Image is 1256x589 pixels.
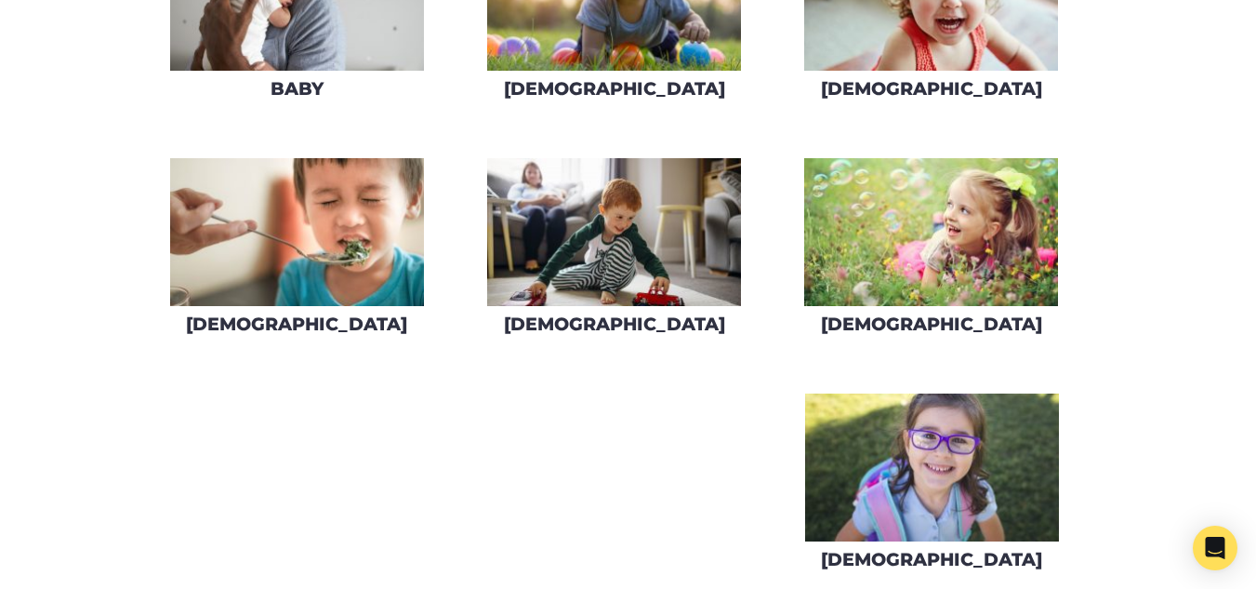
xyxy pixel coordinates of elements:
[805,394,1059,542] img: iStock-609791422_super-275x160.jpg
[170,158,424,306] img: AdobeStock_217987832-275x160.jpeg
[804,393,1060,583] a: [DEMOGRAPHIC_DATA]
[804,158,1058,306] img: AdobeStock_43690577-275x160.jpeg
[821,549,1042,570] h3: [DEMOGRAPHIC_DATA]
[504,78,725,100] h3: [DEMOGRAPHIC_DATA]
[821,314,1042,335] h3: [DEMOGRAPHIC_DATA]
[821,78,1042,100] h3: [DEMOGRAPHIC_DATA]
[803,157,1059,348] a: [DEMOGRAPHIC_DATA]
[487,158,741,306] img: iStock-626842222-275x160.jpg
[271,78,324,100] h3: Baby
[1193,526,1237,570] div: Open Intercom Messenger
[486,157,742,348] a: [DEMOGRAPHIC_DATA]
[186,314,407,335] h3: [DEMOGRAPHIC_DATA]
[169,157,425,348] a: [DEMOGRAPHIC_DATA]
[504,314,725,335] h3: [DEMOGRAPHIC_DATA]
